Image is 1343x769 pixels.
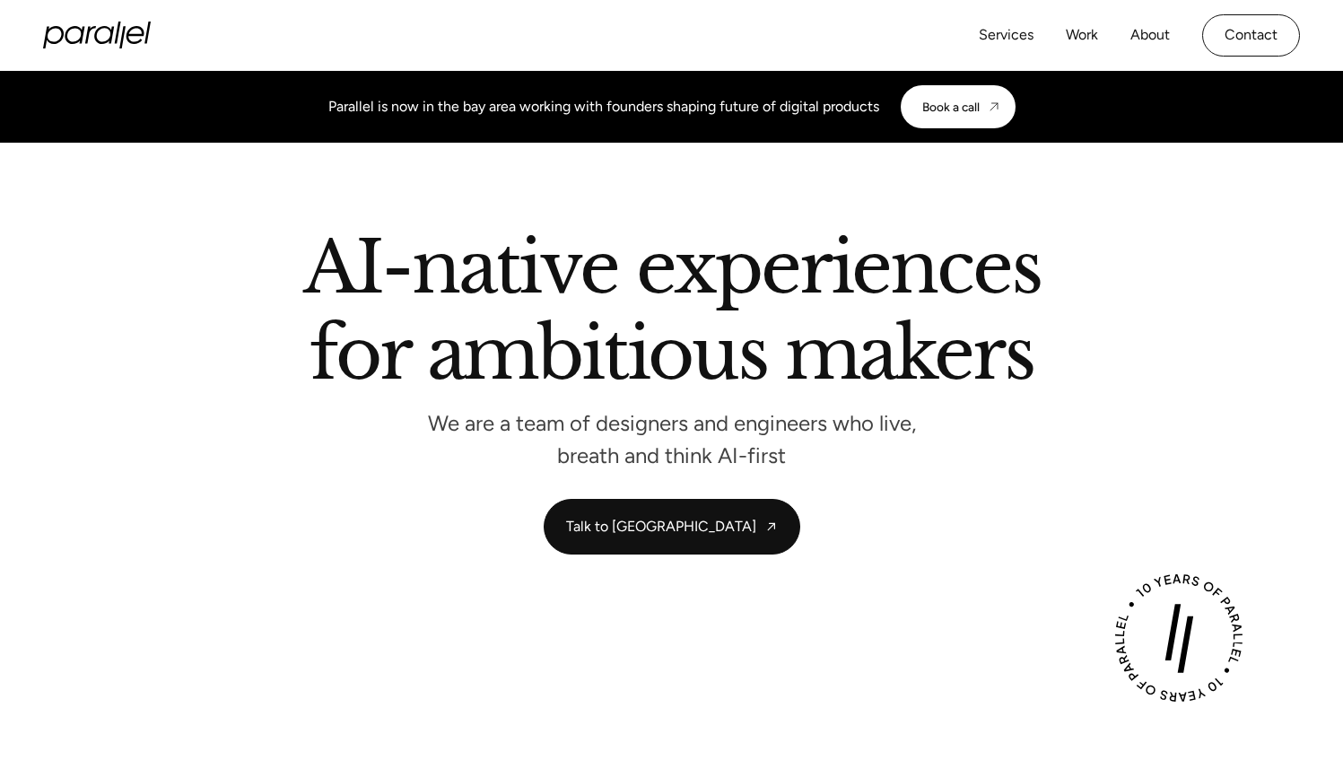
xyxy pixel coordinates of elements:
[1130,22,1170,48] a: About
[328,96,879,118] div: Parallel is now in the bay area working with founders shaping future of digital products
[403,415,941,463] p: We are a team of designers and engineers who live, breath and think AI-first
[1066,22,1098,48] a: Work
[161,232,1183,397] h2: AI-native experiences for ambitious makers
[1202,14,1300,57] a: Contact
[901,85,1016,128] a: Book a call
[922,100,980,114] div: Book a call
[43,22,151,48] a: home
[979,22,1033,48] a: Services
[987,100,1001,114] img: CTA arrow image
